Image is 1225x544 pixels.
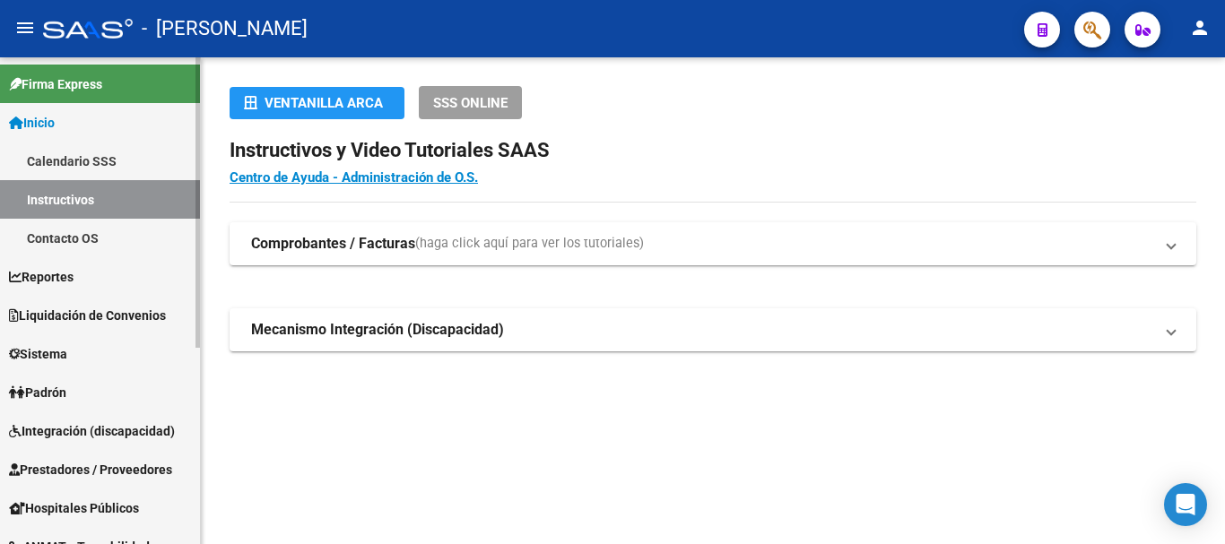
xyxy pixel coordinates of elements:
span: Sistema [9,344,67,364]
div: Ventanilla ARCA [244,87,390,119]
a: Centro de Ayuda - Administración de O.S. [230,169,478,186]
mat-expansion-panel-header: Mecanismo Integración (Discapacidad) [230,308,1196,351]
span: Firma Express [9,74,102,94]
span: Prestadores / Proveedores [9,460,172,479]
div: Open Intercom Messenger [1164,483,1207,526]
span: - [PERSON_NAME] [142,9,308,48]
span: Integración (discapacidad) [9,421,175,441]
mat-icon: menu [14,17,36,39]
mat-expansion-panel-header: Comprobantes / Facturas(haga click aquí para ver los tutoriales) [230,222,1196,265]
button: Ventanilla ARCA [230,87,404,119]
h2: Instructivos y Video Tutoriales SAAS [230,134,1196,168]
mat-icon: person [1189,17,1211,39]
button: SSS ONLINE [419,86,522,119]
span: SSS ONLINE [433,95,508,111]
span: (haga click aquí para ver los tutoriales) [415,234,644,254]
span: Hospitales Públicos [9,498,139,518]
span: Liquidación de Convenios [9,306,166,325]
span: Reportes [9,267,74,287]
span: Padrón [9,383,66,402]
span: Inicio [9,113,55,133]
strong: Mecanismo Integración (Discapacidad) [251,320,504,340]
strong: Comprobantes / Facturas [251,234,415,254]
